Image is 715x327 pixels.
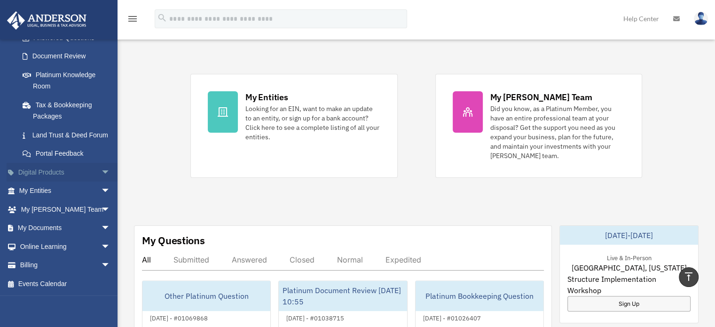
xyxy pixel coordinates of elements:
a: vertical_align_top [679,267,699,287]
a: My Entities Looking for an EIN, want to make an update to an entity, or sign up for a bank accoun... [190,74,397,178]
div: Did you know, as a Platinum Member, you have an entire professional team at your disposal? Get th... [490,104,625,160]
div: My [PERSON_NAME] Team [490,91,592,103]
div: Normal [337,255,363,264]
a: My Entitiesarrow_drop_down [7,182,125,200]
div: Platinum Document Review [DATE] 10:55 [279,281,407,311]
a: menu [127,16,138,24]
a: Portal Feedback [13,144,125,163]
span: arrow_drop_down [101,182,120,201]
a: Online Learningarrow_drop_down [7,237,125,256]
a: Platinum Knowledge Room [13,65,125,96]
span: arrow_drop_down [101,163,120,182]
div: All [142,255,151,264]
div: Platinum Bookkeeping Question [416,281,543,311]
div: Expedited [385,255,421,264]
a: My Documentsarrow_drop_down [7,219,125,238]
a: My [PERSON_NAME] Teamarrow_drop_down [7,200,125,219]
span: arrow_drop_down [101,256,120,275]
a: Land Trust & Deed Forum [13,126,125,144]
span: arrow_drop_down [101,219,120,238]
span: arrow_drop_down [101,237,120,256]
div: Live & In-Person [599,252,659,262]
div: My Entities [245,91,288,103]
i: menu [127,13,138,24]
i: vertical_align_top [683,271,694,282]
img: User Pic [694,12,708,25]
a: Sign Up [567,296,691,311]
span: arrow_drop_down [101,200,120,219]
div: Closed [290,255,314,264]
div: Submitted [173,255,209,264]
i: search [157,13,167,23]
div: [DATE]-[DATE] [560,226,698,245]
a: Tax & Bookkeeping Packages [13,96,125,126]
span: Structure Implementation Workshop [567,273,691,296]
div: [DATE] - #01026407 [416,312,488,322]
div: Other Platinum Question [142,281,270,311]
a: Document Review [13,47,125,66]
a: My [PERSON_NAME] Team Did you know, as a Platinum Member, you have an entire professional team at... [435,74,642,178]
a: Billingarrow_drop_down [7,256,125,275]
a: Events Calendar [7,274,125,293]
div: [DATE] - #01069868 [142,312,215,322]
a: Digital Productsarrow_drop_down [7,163,125,182]
span: [GEOGRAPHIC_DATA], [US_STATE] [571,262,686,273]
div: Looking for an EIN, want to make an update to an entity, or sign up for a bank account? Click her... [245,104,380,142]
div: [DATE] - #01038715 [279,312,352,322]
div: My Questions [142,233,205,247]
div: Answered [232,255,267,264]
img: Anderson Advisors Platinum Portal [4,11,89,30]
